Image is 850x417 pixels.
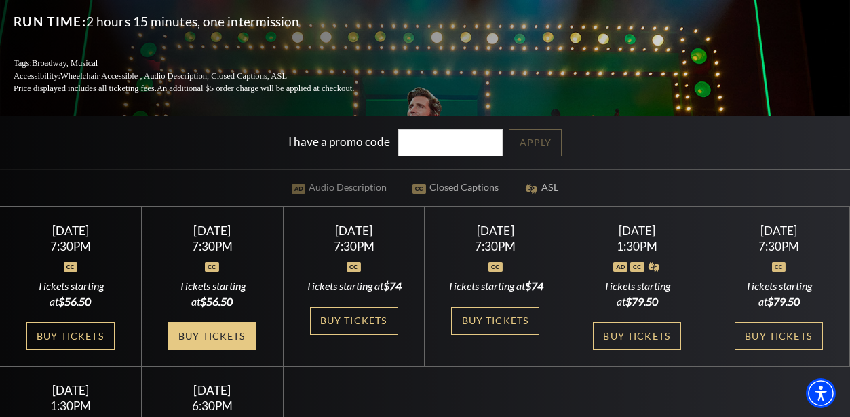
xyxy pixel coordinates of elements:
[32,58,98,68] span: Broadway, Musical
[625,295,658,308] span: $79.50
[16,240,125,252] div: 7:30PM
[299,223,408,238] div: [DATE]
[58,295,91,308] span: $56.50
[583,223,691,238] div: [DATE]
[451,307,539,335] a: Buy Tickets
[158,223,267,238] div: [DATE]
[158,240,267,252] div: 7:30PM
[14,14,86,29] span: Run Time:
[310,307,398,335] a: Buy Tickets
[14,57,387,70] p: Tags:
[16,278,125,309] div: Tickets starting at
[583,240,691,252] div: 1:30PM
[725,278,833,309] div: Tickets starting at
[16,400,125,412] div: 1:30PM
[299,240,408,252] div: 7:30PM
[441,223,549,238] div: [DATE]
[168,322,256,350] a: Buy Tickets
[735,322,823,350] a: Buy Tickets
[157,84,354,93] span: An additional $5 order charge will be applied at checkout.
[525,279,543,292] span: $74
[441,278,549,293] div: Tickets starting at
[725,240,833,252] div: 7:30PM
[158,383,267,397] div: [DATE]
[725,223,833,238] div: [DATE]
[767,295,800,308] span: $79.50
[14,11,387,33] p: 2 hours 15 minutes, one intermission
[60,71,287,81] span: Wheelchair Accessible , Audio Description, Closed Captions, ASL
[14,82,387,95] p: Price displayed includes all ticketing fees.
[16,383,125,397] div: [DATE]
[200,295,233,308] span: $56.50
[288,134,390,148] label: I have a promo code
[383,279,402,292] span: $74
[26,322,115,350] a: Buy Tickets
[299,278,408,293] div: Tickets starting at
[441,240,549,252] div: 7:30PM
[806,378,836,408] div: Accessibility Menu
[583,278,691,309] div: Tickets starting at
[593,322,681,350] a: Buy Tickets
[158,278,267,309] div: Tickets starting at
[16,223,125,238] div: [DATE]
[158,400,267,412] div: 6:30PM
[14,70,387,83] p: Accessibility:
